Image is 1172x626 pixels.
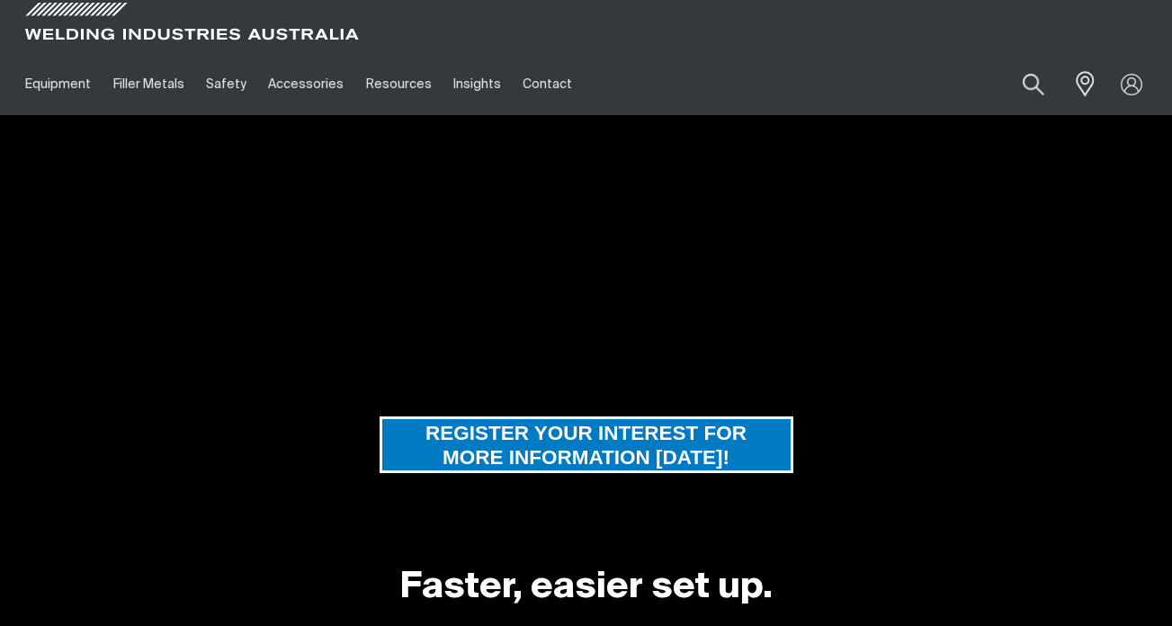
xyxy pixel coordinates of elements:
[137,531,138,532] img: Miller Bobcat 265 with ArcReach
[257,53,354,115] a: Accessories
[355,53,443,115] a: Resources
[443,53,512,115] a: Insights
[980,63,1064,105] input: Product name or item number...
[14,53,872,115] nav: Main
[227,310,228,311] img: New Redefined Bobcat 265X with ArcReach Technology
[102,53,194,115] a: Filler Metals
[195,53,257,115] a: Safety
[14,53,102,115] a: Equipment
[512,53,583,115] a: Contact
[1157,37,1158,38] img: miller
[382,416,791,473] span: REGISTER YOUR INTEREST FOR MORE INFORMATION [DATE]!
[380,416,793,473] a: REGISTER YOUR INTEREST FOR MORE INFORMATION TODAY!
